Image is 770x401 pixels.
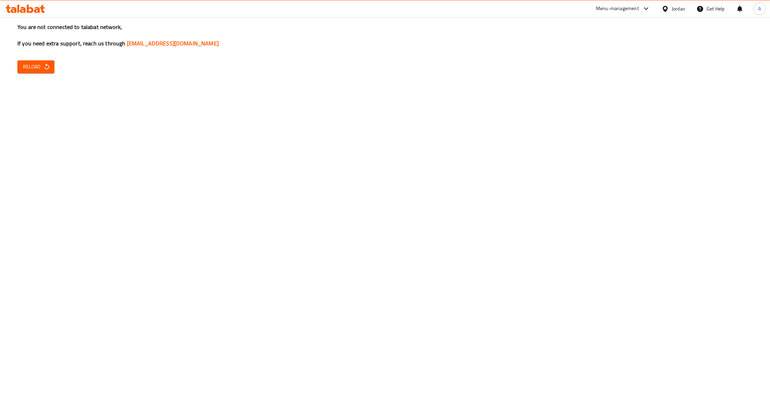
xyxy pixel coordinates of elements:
h3: You are not connected to talabat network, If you need extra support, reach us through [17,23,753,47]
span: A [758,5,761,13]
button: Reload [17,60,54,73]
a: [EMAIL_ADDRESS][DOMAIN_NAME] [127,38,219,49]
div: Menu-management [596,5,639,13]
div: Jordan [672,5,685,13]
span: Reload [23,62,49,71]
